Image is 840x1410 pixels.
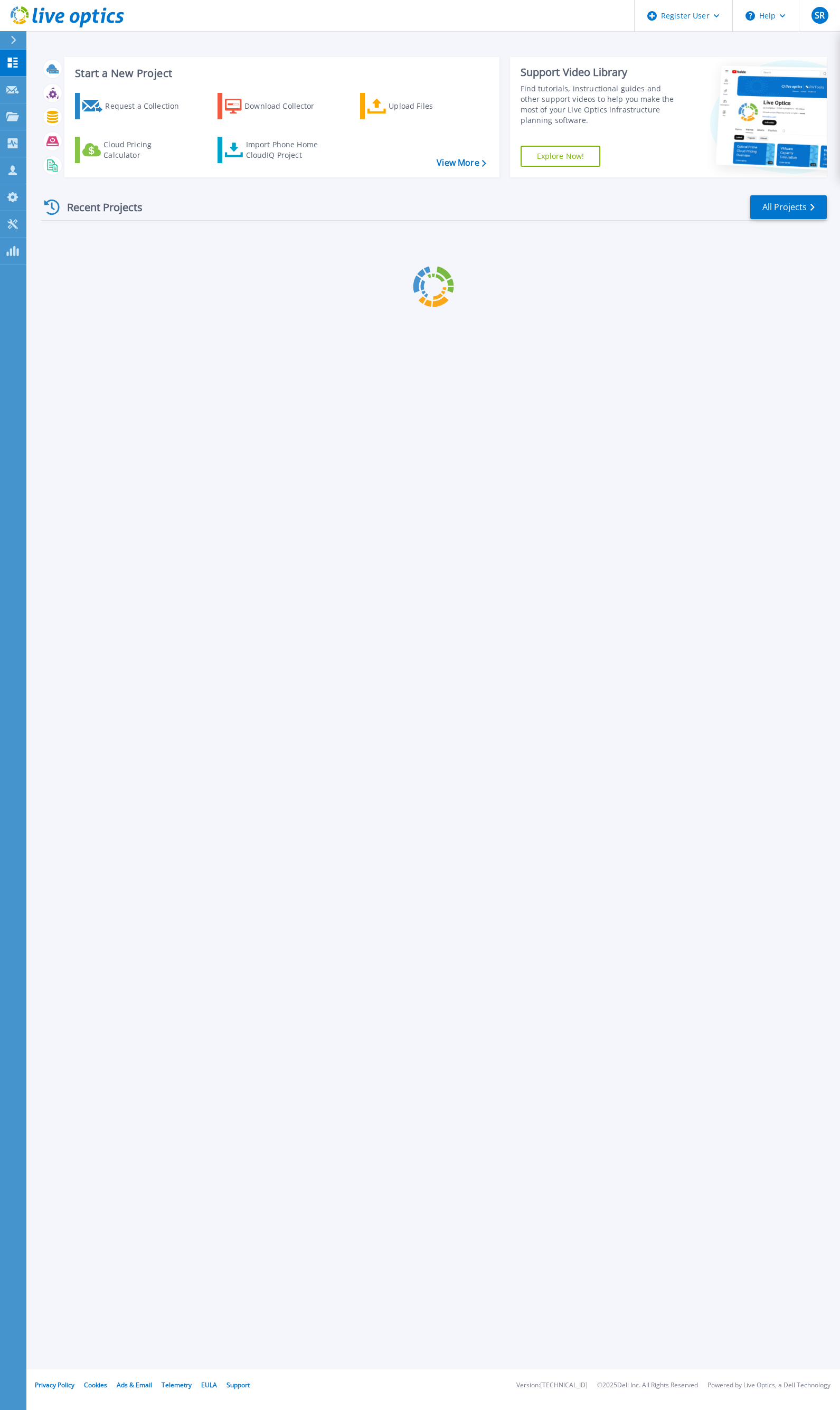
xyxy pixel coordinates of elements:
a: Explore Now! [521,146,601,167]
span: SR [815,11,825,20]
a: Telemetry [162,1380,192,1389]
li: Powered by Live Optics, a Dell Technology [707,1382,830,1389]
a: Privacy Policy [35,1380,74,1389]
div: Support Video Library [521,65,680,79]
a: EULA [201,1380,217,1389]
div: Import Phone Home CloudIQ Project [246,139,328,160]
a: Support [226,1380,250,1389]
a: Cookies [84,1380,107,1389]
a: Request a Collection [75,93,193,119]
a: Cloud Pricing Calculator [75,137,193,163]
div: Request a Collection [105,96,190,117]
div: Cloud Pricing Calculator [103,139,188,160]
a: Upload Files [360,93,478,119]
li: Version: [TECHNICAL_ID] [516,1382,588,1389]
a: Ads & Email [117,1380,152,1389]
div: Download Collector [244,96,329,117]
li: © 2025 Dell Inc. All Rights Reserved [597,1382,698,1389]
a: View More [437,158,486,168]
div: Find tutorials, instructional guides and other support videos to help you make the most of your L... [521,83,680,126]
div: Recent Projects [41,194,157,220]
a: Download Collector [218,93,335,119]
div: Upload Files [389,96,473,117]
h3: Start a New Project [75,68,486,79]
a: All Projects [750,195,827,219]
